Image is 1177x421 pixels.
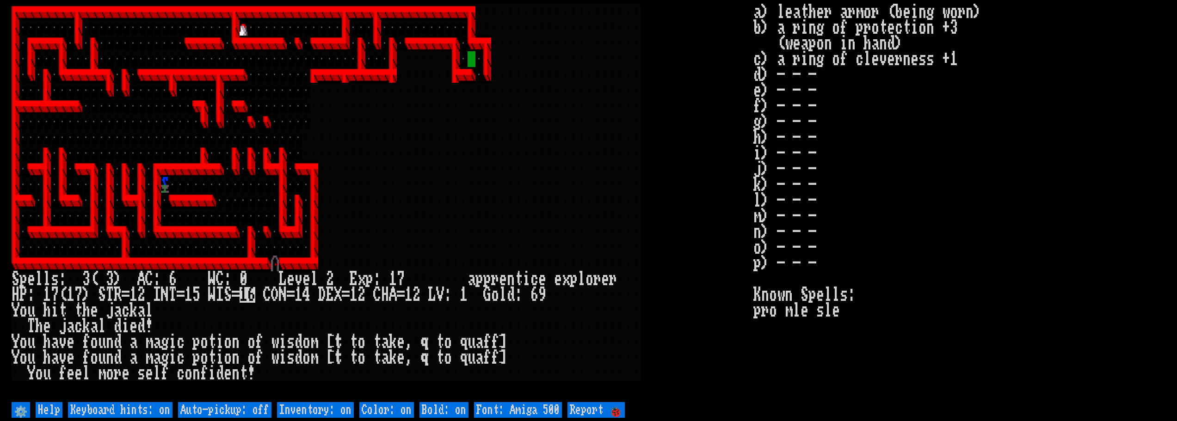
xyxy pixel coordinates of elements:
div: Y [12,334,19,350]
div: a [381,350,389,366]
div: 5 [192,287,200,303]
div: u [43,366,51,381]
div: 4 [302,287,310,303]
div: : [59,271,67,287]
div: r [593,271,601,287]
div: [ [326,334,334,350]
div: l [43,271,51,287]
div: v [59,334,67,350]
div: g [161,350,169,366]
div: ! [247,366,255,381]
div: f [82,334,90,350]
div: h [82,303,90,318]
div: t [515,271,523,287]
div: u [468,334,475,350]
div: l [310,271,318,287]
div: f [483,350,491,366]
div: l [35,271,43,287]
div: l [578,271,585,287]
div: h [43,334,51,350]
div: t [373,334,381,350]
input: Auto-pickup: off [178,402,271,418]
div: t [350,350,357,366]
div: p [192,350,200,366]
input: Help [36,402,62,418]
div: W [208,287,216,303]
div: h [35,318,43,334]
div: f [59,366,67,381]
div: t [74,303,82,318]
div: d [137,318,145,334]
div: i [208,366,216,381]
div: g [161,334,169,350]
div: n [232,334,240,350]
div: 2 [413,287,420,303]
div: R [114,287,122,303]
div: e [287,271,295,287]
div: j [59,318,67,334]
div: , [405,350,413,366]
div: i [122,318,129,334]
div: i [523,271,530,287]
div: X [334,287,342,303]
div: v [295,271,302,287]
div: 1 [460,287,468,303]
div: P [19,287,27,303]
div: f [82,350,90,366]
div: e [27,271,35,287]
input: Inventory: on [277,402,354,418]
div: d [295,350,302,366]
div: = [122,287,129,303]
div: T [106,287,114,303]
div: m [145,334,153,350]
div: s [137,366,145,381]
div: l [98,318,106,334]
div: a [153,350,161,366]
div: i [51,303,59,318]
div: i [216,350,224,366]
div: o [247,350,255,366]
div: i [279,334,287,350]
div: k [389,350,397,366]
div: : [224,271,232,287]
div: e [224,366,232,381]
div: 1 [185,287,192,303]
div: 2 [326,271,334,287]
div: ! [145,318,153,334]
div: u [27,303,35,318]
div: E [326,287,334,303]
div: 0 [240,271,247,287]
div: a [129,334,137,350]
div: w [271,334,279,350]
div: l [145,303,153,318]
div: e [122,366,129,381]
div: : [153,271,161,287]
div: e [554,271,562,287]
div: 7 [51,287,59,303]
div: k [389,334,397,350]
div: a [475,334,483,350]
div: c [177,366,185,381]
div: e [43,318,51,334]
div: v [59,350,67,366]
div: t [334,334,342,350]
div: f [491,350,499,366]
div: m [145,350,153,366]
div: t [59,303,67,318]
div: = [342,287,350,303]
div: e [538,271,546,287]
div: a [381,334,389,350]
div: i [169,350,177,366]
div: m [98,366,106,381]
div: n [232,366,240,381]
div: e [129,318,137,334]
div: S [12,271,19,287]
div: o [357,334,365,350]
div: T [169,287,177,303]
div: q [460,334,468,350]
div: o [106,366,114,381]
div: d [114,318,122,334]
div: 6 [169,271,177,287]
div: a [51,350,59,366]
div: O [271,287,279,303]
